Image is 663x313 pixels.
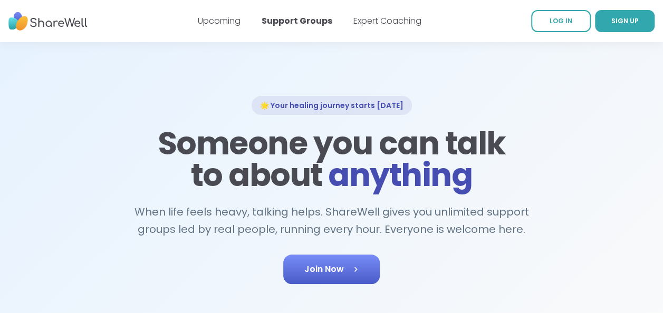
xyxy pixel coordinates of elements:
[198,15,241,27] a: Upcoming
[328,153,472,197] span: anything
[353,15,421,27] a: Expert Coaching
[129,203,534,238] h2: When life feels heavy, talking helps. ShareWell gives you unlimited support groups led by real pe...
[262,15,332,27] a: Support Groups
[304,263,359,276] span: Join Now
[252,96,412,115] div: 🌟 Your healing journey starts [DATE]
[550,16,572,25] span: LOG IN
[155,128,509,191] h1: Someone you can talk to about
[531,10,591,32] a: LOG IN
[611,16,639,25] span: SIGN UP
[8,7,88,36] img: ShareWell Nav Logo
[595,10,655,32] a: SIGN UP
[283,255,380,284] a: Join Now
